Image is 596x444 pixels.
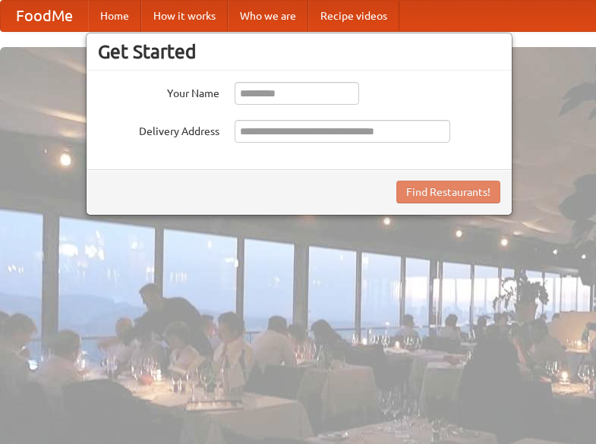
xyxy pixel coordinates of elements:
[396,181,500,203] button: Find Restaurants!
[98,40,500,63] h3: Get Started
[228,1,308,31] a: Who we are
[308,1,399,31] a: Recipe videos
[1,1,88,31] a: FoodMe
[98,120,219,139] label: Delivery Address
[141,1,228,31] a: How it works
[88,1,141,31] a: Home
[98,82,219,101] label: Your Name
